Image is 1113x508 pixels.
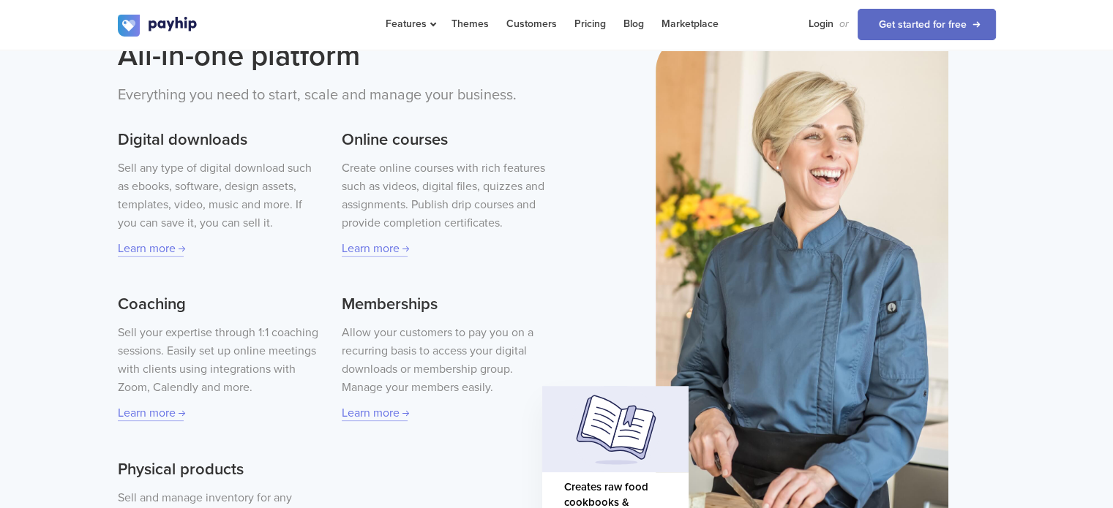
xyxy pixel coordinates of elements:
h3: Coaching [118,293,321,316]
span: Features [386,18,434,30]
h3: Online courses [342,129,545,152]
h3: Digital downloads [118,129,321,152]
p: Create online courses with rich features such as videos, digital files, quizzes and assignments. ... [342,159,545,232]
p: Sell any type of digital download such as ebooks, software, design assets, templates, video, musi... [118,159,321,232]
h3: Physical products [118,458,321,482]
a: Get started for free [858,9,996,40]
a: Learn more [118,406,184,421]
h2: All-in-one platform [118,34,546,77]
p: Sell your expertise through 1:1 coaching sessions. Easily set up online meetings with clients usi... [118,324,321,397]
p: Everything you need to start, scale and manage your business. [118,84,546,107]
img: homepage-hero-card-image.svg [542,386,689,472]
a: Learn more [342,406,408,421]
a: Learn more [118,241,184,257]
h3: Memberships [342,293,545,316]
p: Allow your customers to pay you on a recurring basis to access your digital downloads or membersh... [342,324,545,397]
a: Learn more [342,241,408,257]
img: logo.svg [118,15,198,37]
